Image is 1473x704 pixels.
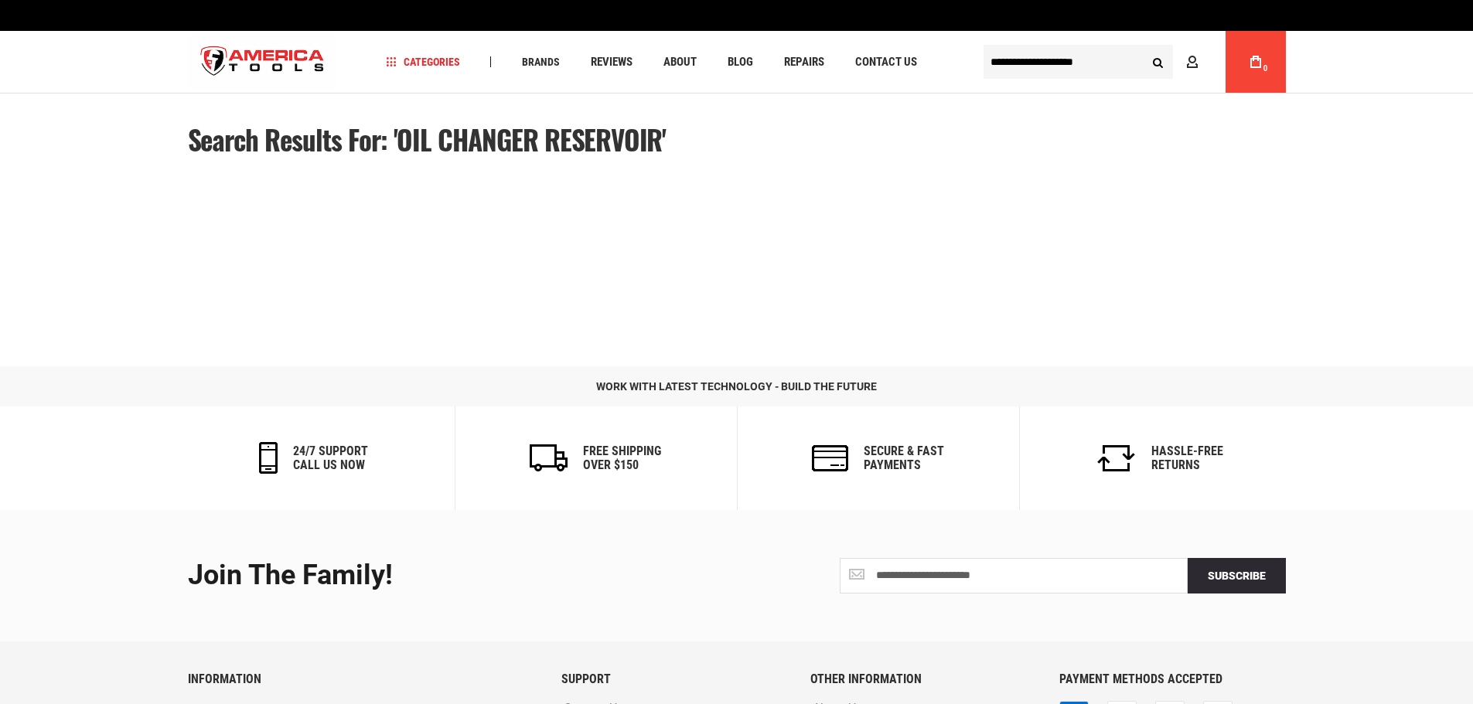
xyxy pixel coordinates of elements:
[188,560,725,591] div: Join the Family!
[1144,47,1173,77] button: Search
[810,672,1036,686] h6: OTHER INFORMATION
[1241,31,1270,93] a: 0
[584,52,639,73] a: Reviews
[188,119,667,159] span: Search results for: 'OIL CHANGER RESERVOIR'
[848,52,924,73] a: Contact Us
[656,52,704,73] a: About
[777,52,831,73] a: Repairs
[515,52,567,73] a: Brands
[583,444,661,471] h6: Free Shipping Over $150
[293,444,368,471] h6: 24/7 support call us now
[522,56,560,67] span: Brands
[379,52,467,73] a: Categories
[1059,672,1285,686] h6: PAYMENT METHODS ACCEPTED
[188,33,338,91] a: store logo
[1151,444,1223,471] h6: Hassle-Free Returns
[1263,64,1268,73] span: 0
[188,33,338,91] img: America Tools
[864,444,944,471] h6: secure & fast payments
[1188,558,1286,593] button: Subscribe
[663,56,697,68] span: About
[721,52,760,73] a: Blog
[591,56,633,68] span: Reviews
[728,56,753,68] span: Blog
[855,56,917,68] span: Contact Us
[188,672,538,686] h6: INFORMATION
[1208,570,1266,582] span: Subscribe
[784,56,824,68] span: Repairs
[386,56,460,67] span: Categories
[561,672,787,686] h6: SUPPORT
